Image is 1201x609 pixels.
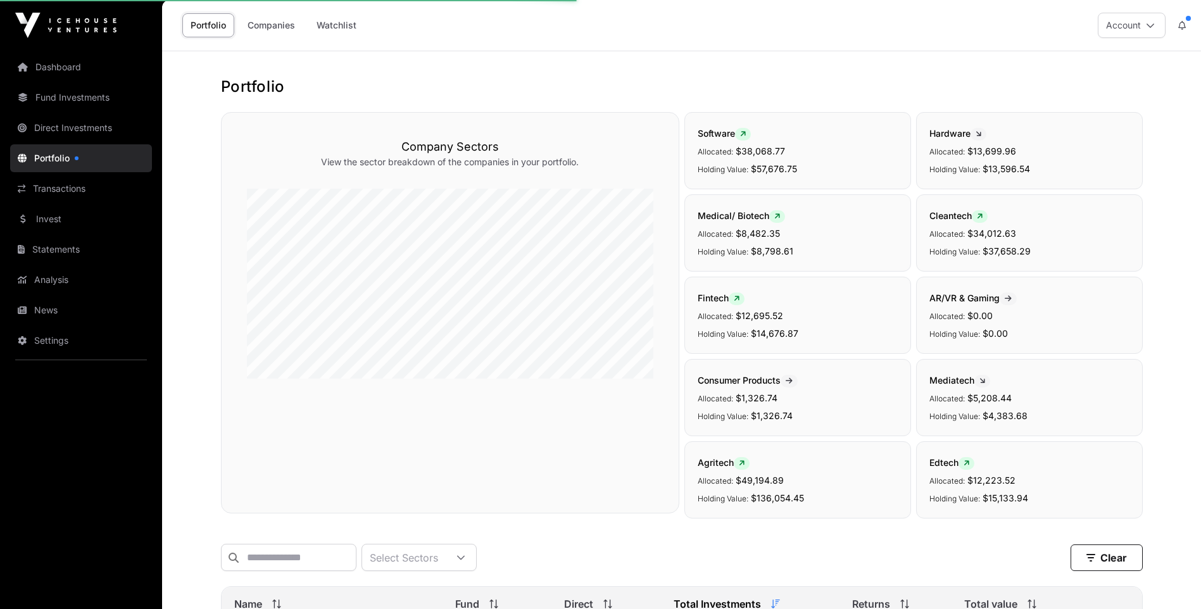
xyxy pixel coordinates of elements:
span: $49,194.89 [736,475,784,486]
a: News [10,296,152,324]
span: Allocated: [698,476,733,486]
span: Edtech [929,457,974,468]
a: Direct Investments [10,114,152,142]
span: Allocated: [929,394,965,403]
span: Allocated: [929,311,965,321]
span: Allocated: [698,229,733,239]
span: $8,798.61 [751,246,793,256]
span: $15,133.94 [983,493,1028,503]
span: $12,695.52 [736,310,783,321]
a: Fund Investments [10,84,152,111]
span: Allocated: [929,476,965,486]
div: Select Sectors [362,544,446,570]
span: $13,699.96 [967,146,1016,156]
a: Transactions [10,175,152,203]
a: Portfolio [10,144,152,172]
span: $1,326.74 [751,410,793,421]
span: $14,676.87 [751,328,798,339]
button: Account [1098,13,1166,38]
span: $0.00 [983,328,1008,339]
a: Portfolio [182,13,234,37]
button: Clear [1071,544,1143,571]
a: Invest [10,205,152,233]
a: Dashboard [10,53,152,81]
span: Holding Value: [698,165,748,174]
span: Cleantech [929,210,988,221]
a: Analysis [10,266,152,294]
a: Settings [10,327,152,355]
p: View the sector breakdown of the companies in your portfolio. [247,156,653,168]
span: $38,068.77 [736,146,785,156]
span: Software [698,128,751,139]
a: Companies [239,13,303,37]
span: Holding Value: [698,247,748,256]
img: Icehouse Ventures Logo [15,13,116,38]
span: Hardware [929,128,986,139]
span: Fintech [698,292,745,303]
span: $0.00 [967,310,993,321]
span: Holding Value: [929,247,980,256]
span: $8,482.35 [736,228,780,239]
span: Holding Value: [929,411,980,421]
span: Allocated: [929,229,965,239]
span: Mediatech [929,375,990,386]
span: Allocated: [698,394,733,403]
span: $5,208.44 [967,392,1012,403]
span: Holding Value: [929,494,980,503]
iframe: Chat Widget [1138,548,1201,609]
span: Medical/ Biotech [698,210,785,221]
h3: Company Sectors [247,138,653,156]
span: $57,676.75 [751,163,797,174]
span: Allocated: [698,147,733,156]
span: Allocated: [698,311,733,321]
span: $13,596.54 [983,163,1030,174]
span: Holding Value: [929,165,980,174]
span: $34,012.63 [967,228,1016,239]
span: $136,054.45 [751,493,804,503]
h1: Portfolio [221,77,1143,97]
span: Consumer Products [698,375,798,386]
a: Statements [10,235,152,263]
a: Watchlist [308,13,365,37]
span: $12,223.52 [967,475,1016,486]
span: Holding Value: [698,329,748,339]
span: $1,326.74 [736,392,777,403]
span: Allocated: [929,147,965,156]
span: $37,658.29 [983,246,1031,256]
span: Holding Value: [698,411,748,421]
span: Holding Value: [929,329,980,339]
span: Holding Value: [698,494,748,503]
span: AR/VR & Gaming [929,292,1017,303]
span: Agritech [698,457,750,468]
span: $4,383.68 [983,410,1028,421]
